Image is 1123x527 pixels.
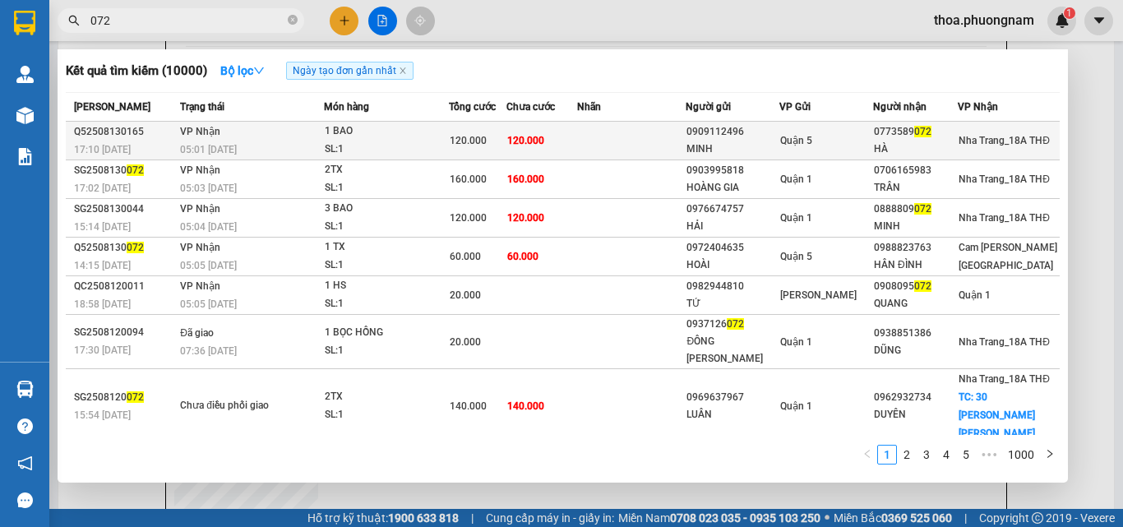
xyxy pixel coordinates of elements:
div: 1 HS [325,277,448,295]
span: close-circle [288,15,298,25]
div: SL: 1 [325,295,448,313]
span: 120.000 [507,135,544,146]
div: 0909112496 [686,123,779,141]
div: 1 BỌC HỒNG [325,324,448,342]
span: Người gửi [686,101,731,113]
span: VP Gửi [779,101,811,113]
span: 160.000 [507,173,544,185]
span: VP Nhận [180,126,220,137]
span: 120.000 [507,212,544,224]
a: 1000 [1003,446,1039,464]
div: HẢI [686,218,779,235]
div: SG2508120094 [74,324,175,341]
span: Món hàng [324,101,369,113]
span: 072 [127,391,144,403]
span: VP Nhận [958,101,998,113]
div: MINH [686,141,779,158]
div: DUYÊN [874,406,957,423]
div: DŨNG [874,342,957,359]
div: 0937126 [686,316,779,333]
span: 15:54 [DATE] [74,409,131,421]
div: SL: 1 [325,141,448,159]
div: QUANG [874,295,957,312]
span: 140.000 [507,400,544,412]
span: 17:10 [DATE] [74,144,131,155]
div: 1 TX [325,238,448,257]
img: logo-vxr [14,11,35,35]
div: TRÂN [874,179,957,196]
div: TỨ [686,295,779,312]
span: 07:36 [DATE] [180,345,237,357]
span: 120.000 [450,135,487,146]
div: MINH [874,218,957,235]
span: 072 [914,126,931,137]
b: Phương Nam Express [21,106,90,212]
span: Ngày tạo đơn gần nhất [286,62,414,80]
b: [DOMAIN_NAME] [138,62,226,76]
div: 3 BAO [325,200,448,218]
span: VP Nhận [180,242,220,253]
span: 17:02 [DATE] [74,183,131,194]
span: Quận 1 [959,289,991,301]
img: warehouse-icon [16,381,34,398]
span: Nha Trang_18A THĐ [959,135,1050,146]
span: VP Nhận [180,280,220,292]
span: notification [17,455,33,471]
span: 072 [914,203,931,215]
span: left [862,449,872,459]
span: down [253,65,265,76]
div: Q52508130165 [74,123,175,141]
div: Q52508130 [74,239,175,257]
span: right [1045,449,1055,459]
div: 1 BAO [325,123,448,141]
li: Previous Page [857,445,877,465]
a: 1 [878,446,896,464]
span: 60.000 [507,251,538,262]
div: 0706165983 [874,162,957,179]
span: search [68,15,80,26]
div: ĐÔNG [PERSON_NAME] [686,333,779,368]
li: Next Page [1040,445,1060,465]
span: [PERSON_NAME] [74,101,150,113]
span: Quận 1 [780,173,812,185]
span: Tổng cước [449,101,496,113]
span: 15:14 [DATE] [74,221,131,233]
div: HÀ [874,141,957,158]
span: 072 [127,242,144,253]
div: 2TX [325,161,448,179]
span: Quận 5 [780,135,812,146]
span: Quận 5 [780,251,812,262]
span: Nha Trang_18A THĐ [959,336,1050,348]
li: Next 5 Pages [976,445,1002,465]
div: 0773589 [874,123,957,141]
span: VP Nhận [180,164,220,176]
li: 1000 [1002,445,1040,465]
a: 5 [957,446,975,464]
div: 0969637967 [686,389,779,406]
span: 072 [727,318,744,330]
a: 4 [937,446,955,464]
div: 0976674757 [686,201,779,218]
b: Gửi khách hàng [101,24,163,101]
div: SL: 1 [325,257,448,275]
span: 18:58 [DATE] [74,298,131,310]
span: Nha Trang_18A THĐ [959,373,1050,385]
div: LUÂN [686,406,779,423]
div: Chưa điều phối giao [180,397,303,415]
strong: Bộ lọc [220,64,265,77]
span: 14:15 [DATE] [74,260,131,271]
span: question-circle [17,418,33,434]
div: 0972404635 [686,239,779,257]
span: 05:03 [DATE] [180,183,237,194]
span: Quận 1 [780,336,812,348]
span: Nha Trang_18A THĐ [959,173,1050,185]
span: Trạng thái [180,101,224,113]
a: 2 [898,446,916,464]
div: 0988823763 [874,239,957,257]
div: SL: 1 [325,406,448,424]
span: Đã giao [180,327,214,339]
span: 17:30 [DATE] [74,344,131,356]
span: Quận 1 [780,212,812,224]
div: QC2508120011 [74,278,175,295]
span: Quận 1 [780,400,812,412]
